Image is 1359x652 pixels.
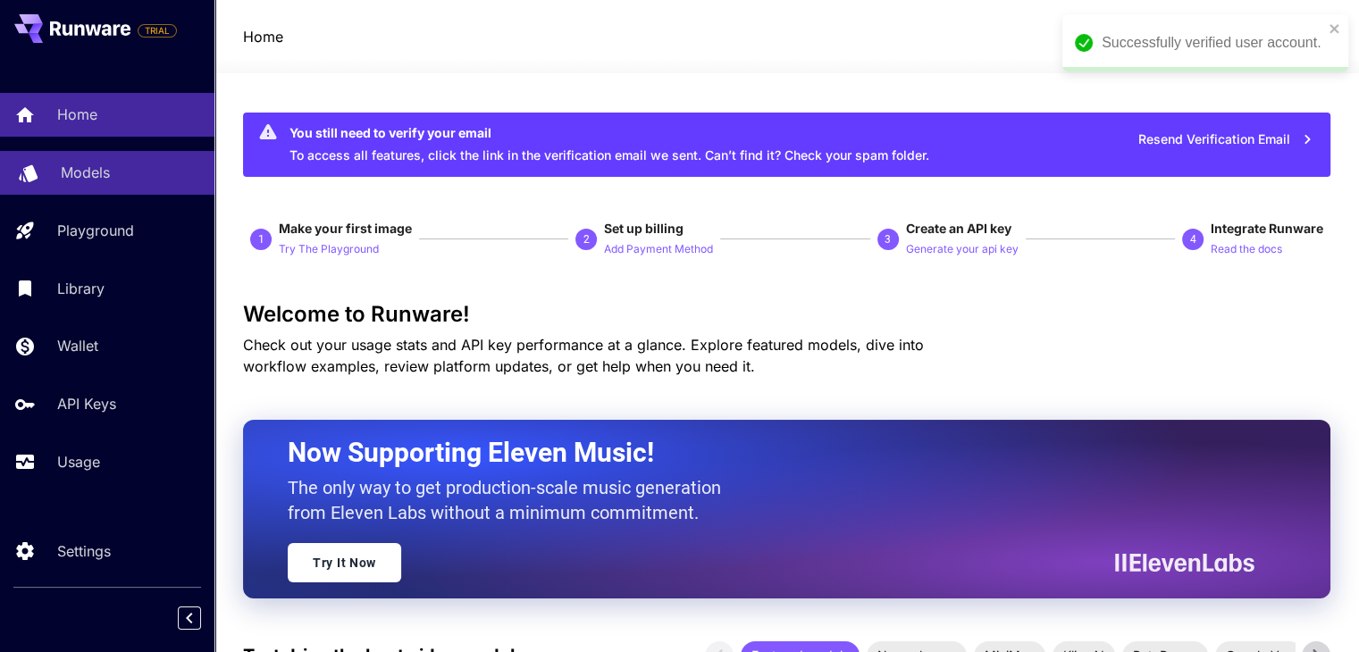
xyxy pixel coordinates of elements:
p: Models [61,162,110,183]
div: To access all features, click the link in the verification email we sent. Can’t find it? Check yo... [289,118,929,171]
p: Settings [57,540,111,562]
p: Playground [57,220,134,241]
h3: Welcome to Runware! [243,302,1330,327]
button: Collapse sidebar [178,606,201,630]
p: Library [57,278,105,299]
nav: breadcrumb [243,26,283,47]
p: Read the docs [1211,241,1282,258]
p: Try The Playground [279,241,379,258]
span: Add your payment card to enable full platform functionality. [138,20,177,41]
a: Try It Now [288,543,401,582]
p: API Keys [57,393,116,414]
p: 4 [1189,231,1195,247]
p: 1 [258,231,264,247]
div: Successfully verified user account. [1102,32,1323,54]
p: Wallet [57,335,98,356]
span: Integrate Runware [1211,221,1323,236]
button: Add Payment Method [604,238,713,259]
button: close [1329,21,1341,36]
button: Resend Verification Email [1128,121,1323,158]
a: Home [243,26,283,47]
p: 2 [583,231,590,247]
p: Generate your api key [906,241,1019,258]
button: Try The Playground [279,238,379,259]
button: Generate your api key [906,238,1019,259]
p: The only way to get production-scale music generation from Eleven Labs without a minimum commitment. [288,475,734,525]
span: Create an API key [906,221,1011,236]
div: Collapse sidebar [191,602,214,634]
button: Read the docs [1211,238,1282,259]
span: Check out your usage stats and API key performance at a glance. Explore featured models, dive int... [243,336,924,375]
span: Set up billing [604,221,684,236]
h2: Now Supporting Eleven Music! [288,436,1241,470]
div: You still need to verify your email [289,123,929,142]
p: Usage [57,451,100,472]
p: 3 [885,231,891,247]
span: TRIAL [138,24,176,38]
p: Home [57,104,97,125]
p: Add Payment Method [604,241,713,258]
span: Make your first image [279,221,412,236]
